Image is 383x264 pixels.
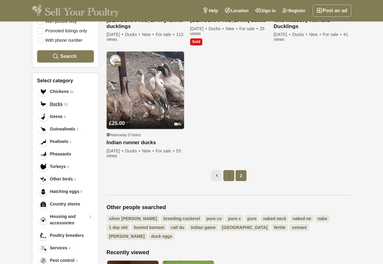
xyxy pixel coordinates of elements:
[271,224,288,231] a: fertile
[40,217,46,223] img: Housing and accessories
[107,215,160,222] a: silver [PERSON_NAME]
[107,204,351,211] h2: Other people searched
[40,89,46,95] img: Chickens
[50,163,66,170] span: Turkeys
[142,148,154,153] span: New
[107,148,181,158] span: 53 views
[74,177,76,182] em: 2
[226,215,243,222] a: pure c
[37,242,94,254] a: Services Services 4
[107,140,184,146] a: Indian runner ducks
[40,151,46,157] img: Pheasants
[107,32,183,42] span: 113 views
[37,198,94,210] a: Country stores Country stores
[60,53,76,59] span: Search
[50,88,69,95] span: Chickens
[50,126,75,132] span: Guineafowls
[125,32,141,37] span: Ducks
[89,214,91,219] em: 1
[50,138,69,145] span: Peafowls
[37,173,94,185] a: Other birds Other birds 2
[37,28,87,33] label: Promoted listings only
[125,148,141,153] span: Ducks
[107,249,351,256] h2: Recently viewed
[67,164,69,169] em: 2
[261,215,289,222] a: naked neck
[32,5,119,17] img: Sell Your Poultry
[274,32,348,42] span: 41 views
[220,224,270,231] a: [GEOGRAPHIC_DATA]
[109,54,121,66] img: MH Poultry
[37,210,94,229] a: Housing and accessories Housing and accessories 1
[209,26,225,31] span: Ducks
[69,246,70,251] em: 4
[50,151,71,157] span: Pheasants
[223,170,234,181] a: 1
[40,164,46,170] img: Turkeys
[107,52,184,129] img: Indian runner ducks
[156,148,175,153] span: For sale
[292,32,308,37] span: Ducks
[274,17,351,30] a: Wild Muscovy Hen and Ducklings
[40,176,46,182] img: Other birds
[199,5,221,17] a: Help
[40,258,46,264] img: Pest control
[37,160,94,173] a: Turkeys Turkeys 2
[225,26,238,31] span: New
[274,32,291,37] span: [DATE]
[156,32,175,37] span: For sale
[50,245,68,251] span: Services
[40,245,46,251] img: Services
[115,61,121,66] span: Professional member
[290,215,314,222] a: naked ne
[50,213,88,226] span: Housing and accessories
[37,50,94,62] button: Search
[107,109,184,129] a: £25.00 4
[37,37,83,43] label: With phone number
[252,5,279,17] a: Sign in
[315,215,330,222] a: nake
[245,215,259,222] a: pure
[40,189,46,195] img: Hatching eggs
[50,257,75,264] span: Pest control
[109,120,125,126] span: £25.00
[40,139,46,145] img: Peafowls
[107,133,184,137] div: Redmarley D’Abitot
[37,185,94,198] a: Hatching eggs Hatching eggs 9
[279,5,309,17] a: Register
[64,114,66,120] em: 4
[188,224,218,231] a: indian game
[40,114,46,120] img: Geese
[107,224,130,231] a: 1 day old
[204,215,224,222] a: pure co
[50,113,63,120] span: Geese
[109,54,121,66] a: Pro
[161,215,202,222] a: breeding cockerel
[50,232,84,239] span: Poultry breeders
[174,122,182,127] div: 4
[190,38,202,45] span: Sold
[168,224,187,231] a: call du
[222,5,252,17] a: Location
[37,229,94,242] a: Poultry breeders Poultry breeders
[236,170,246,181] span: 2
[37,148,94,160] a: Pheasants Pheasants
[107,32,124,37] span: [DATE]
[76,258,77,263] em: 1
[313,5,351,17] a: Post an ad
[40,101,46,107] img: Ducks
[50,201,80,207] span: Country stores
[37,78,94,84] h3: Select category
[40,233,46,239] img: Poultry breeders
[142,32,154,37] span: New
[69,139,71,144] em: 1
[149,233,175,240] a: duck eggs
[64,102,68,107] em: 16
[289,224,309,231] a: cemani
[80,189,82,194] em: 9
[50,188,79,195] span: Hatching eggs
[76,127,78,132] em: 3
[131,224,167,231] a: booted bantam
[107,17,184,30] a: [DEMOGRAPHIC_DATA] runner ducklings
[40,201,46,207] img: Country stores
